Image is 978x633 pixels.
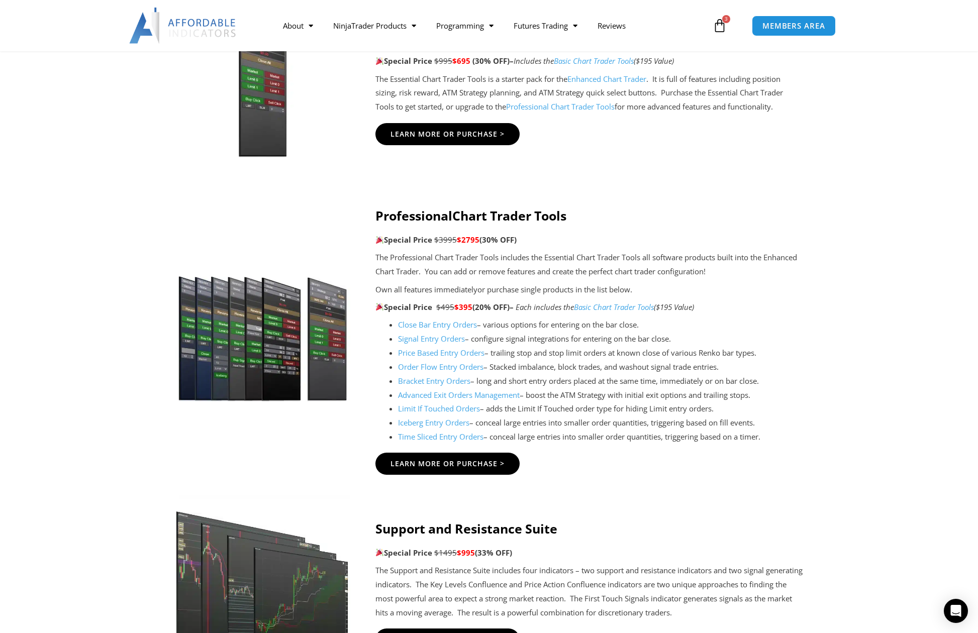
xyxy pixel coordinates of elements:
img: Essential-Chart-Trader-Toolsjpg | Affordable Indicators – NinjaTrader [175,7,350,157]
nav: Menu [273,14,710,37]
div: Open Intercom Messenger [944,599,968,623]
i: Includes the ($195 Value) [514,56,674,66]
a: Futures Trading [504,14,588,37]
li: – boost the ATM Strategy with initial exit options and trailing stops. [398,388,803,402]
img: 🎉 [376,236,383,244]
strong: Support and Resistance Suite [375,520,557,537]
a: Basic Chart Trader Tools [574,302,654,312]
strong: Special Price [375,302,432,312]
span: $1495 [434,548,457,558]
li: – adds the Limit If Touched order type for hiding Limit entry orders. [398,402,803,416]
a: Price Based Entry Orders [398,348,484,358]
span: $2795 [457,235,479,245]
img: LogoAI | Affordable Indicators – NinjaTrader [129,8,237,44]
a: Learn More Or Purchase > [375,123,520,145]
p: The Essential Chart Trader Tools is a starter pack for the . It is full of features including pos... [375,72,803,115]
a: Signal Entry Orders [398,334,465,344]
a: Order Flow Entry Orders [398,362,483,372]
strong: Special Price [375,56,432,66]
a: About [273,14,323,37]
strong: Special Price [375,235,432,245]
a: Enhanced Chart Trader [567,74,646,84]
span: $3995 [434,235,457,245]
img: ProfessionalToolsBundlePagejpg | Affordable Indicators – NinjaTrader [175,251,350,401]
span: Learn More Or Purchase > [390,460,505,467]
a: Close Bar Entry Orders [398,320,477,330]
span: $695 [452,56,470,66]
li: – various options for entering on the bar close. [398,318,803,332]
span: $395 [454,302,472,312]
li: – configure signal integrations for entering on the bar close. [398,332,803,346]
strong: Special Price [375,548,432,558]
p: The Professional Chart Trader Tools includes the Essential Chart Trader Tools all software produc... [375,251,803,279]
span: MEMBERS AREA [762,22,825,30]
a: Bracket Entry Orders [398,376,470,386]
a: Reviews [588,14,636,37]
img: 🎉 [376,549,383,556]
span: Learn More Or Purchase > [390,131,505,138]
img: 🎉 [376,303,383,310]
span: $995 [457,548,475,558]
a: Learn More Or Purchase > [375,453,520,475]
span: or purchase single products in the list below. [477,284,632,294]
b: (30% OFF) [472,56,514,66]
img: 🎉 [376,57,383,65]
span: 3 [722,15,730,23]
a: Iceberg Entry Orders [398,417,469,428]
i: Each includes the ($195 Value) [516,302,694,312]
strong: Chart Trader Tools [452,207,566,224]
a: Limit If Touched Orders [398,403,480,413]
span: $995 [434,56,452,66]
a: 3 [698,11,742,40]
a: NinjaTrader Products [323,14,426,37]
strong: – [510,302,514,312]
p: The Support and Resistance Suite includes four indicators – two support and resistance indicators... [375,564,803,619]
li: – conceal large entries into smaller order quantities, triggering based on fill events. [398,416,803,430]
a: Advanced Exit Orders Management [398,390,520,400]
li: – conceal large entries into smaller order quantities, triggering based on a timer. [398,430,803,444]
li: – Stacked imbalance, block trades, and washout signal trade entries. [398,360,803,374]
a: Programming [426,14,504,37]
b: (30% OFF) [479,235,517,245]
span: Own all features immediately [375,284,477,294]
a: Basic Chart Trader Tools [554,56,634,66]
a: Professional Chart Trader Tools [506,101,615,112]
li: – trailing stop and stop limit orders at known close of various Renko bar types. [398,346,803,360]
h4: Professional [375,208,803,223]
strong: – [510,56,514,66]
li: – long and short entry orders placed at the same time, immediately or on bar close. [398,374,803,388]
a: Time Sliced Entry Orders [398,432,483,442]
b: (20% OFF) [472,302,510,312]
a: MEMBERS AREA [752,16,836,36]
b: (33% OFF) [475,548,512,558]
span: $495 [436,302,454,312]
